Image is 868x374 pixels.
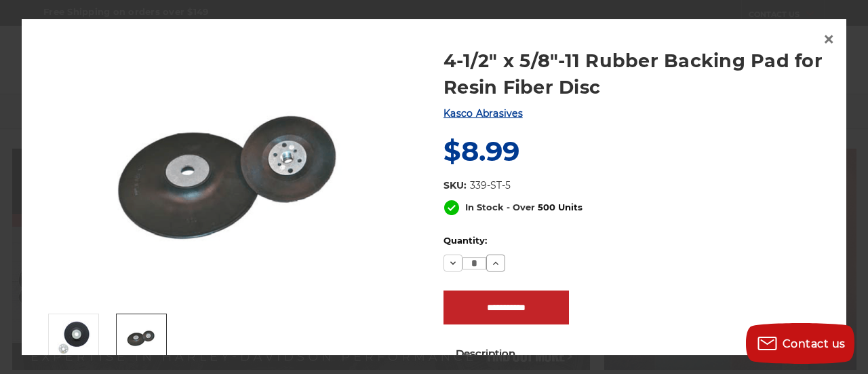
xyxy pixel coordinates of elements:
[818,29,840,50] a: Close
[823,26,835,52] span: ×
[443,339,528,369] a: Description
[507,201,535,212] span: - Over
[465,201,504,212] span: In Stock
[443,134,519,168] span: $8.99
[125,320,159,354] img: 4.5 Inch Rubber Resin Fibre Disc Back Pad
[538,201,555,212] span: 500
[98,33,370,306] img: 4-1/2" Resin Fiber Disc Backing Pad Flexible Rubber
[746,323,854,364] button: Contact us
[443,48,825,100] a: 4-1/2" x 5/8"-11 Rubber Backing Pad for Resin Fiber Disc
[443,234,825,248] label: Quantity:
[558,201,583,212] span: Units
[57,320,91,354] img: 4-1/2" Resin Fiber Disc Backing Pad Flexible Rubber
[443,107,523,119] a: Kasco Abrasives
[470,179,511,193] dd: 339-ST-5
[783,337,846,350] span: Contact us
[443,179,467,193] dt: SKU:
